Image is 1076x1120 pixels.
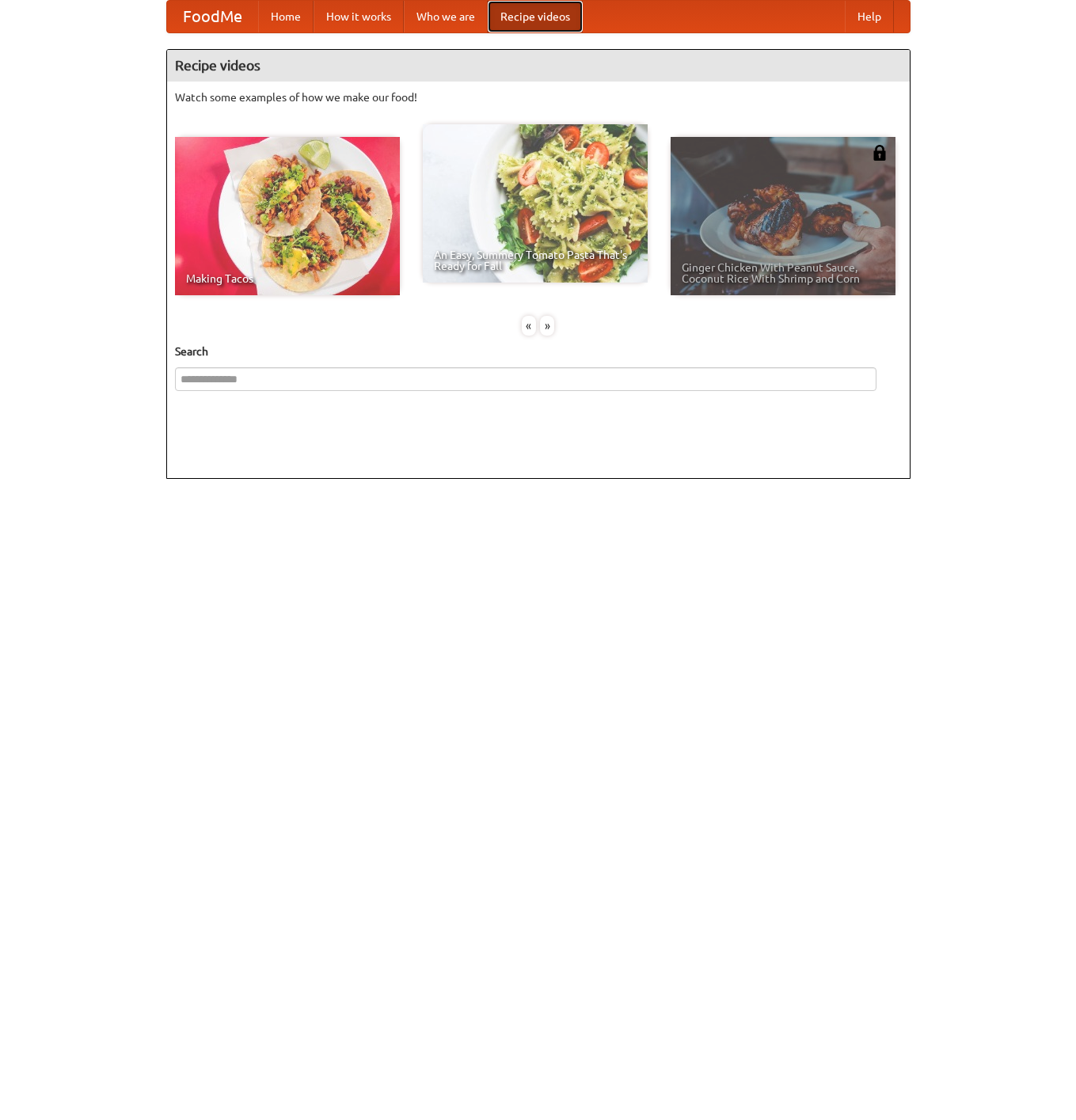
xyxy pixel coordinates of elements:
span: Making Tacos [186,273,389,284]
a: Who we are [404,1,488,32]
a: How it works [314,1,404,32]
a: Home [258,1,314,32]
p: Watch some examples of how we make our food! [175,89,902,105]
h5: Search [175,344,902,359]
div: « [522,316,536,336]
a: Recipe videos [488,1,583,32]
span: An Easy, Summery Tomato Pasta That's Ready for Fall [434,249,637,271]
div: » [540,316,554,336]
h4: Recipe videos [167,50,910,82]
a: FoodMe [167,1,258,32]
a: Making Tacos [175,137,400,295]
img: 483408.png [872,145,888,161]
a: An Easy, Summery Tomato Pasta That's Ready for Fall [423,124,648,283]
a: Help [845,1,894,32]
